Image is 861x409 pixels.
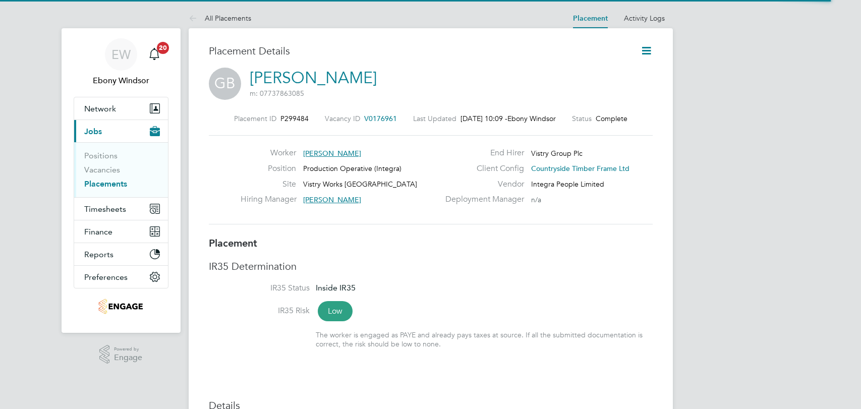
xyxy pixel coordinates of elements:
[74,97,168,120] button: Network
[531,195,541,204] span: n/a
[74,220,168,243] button: Finance
[439,194,524,205] label: Deployment Manager
[250,68,377,88] a: [PERSON_NAME]
[209,44,625,57] h3: Placement Details
[439,148,524,158] label: End Hirer
[84,227,112,237] span: Finance
[624,14,665,23] a: Activity Logs
[325,114,360,123] label: Vacancy ID
[144,38,164,71] a: 20
[241,194,296,205] label: Hiring Manager
[74,198,168,220] button: Timesheets
[74,38,168,87] a: EWEbony Windsor
[84,165,120,174] a: Vacancies
[318,301,353,321] span: Low
[157,42,169,54] span: 20
[114,345,142,354] span: Powered by
[241,179,296,190] label: Site
[316,330,653,348] div: The worker is engaged as PAYE and already pays taxes at source. If all the submitted documentatio...
[84,179,127,189] a: Placements
[531,149,583,158] span: Vistry Group Plc
[234,114,276,123] label: Placement ID
[531,180,604,189] span: Integra People Limited
[573,14,608,23] a: Placement
[84,151,118,160] a: Positions
[74,120,168,142] button: Jobs
[596,114,627,123] span: Complete
[303,195,361,204] span: [PERSON_NAME]
[241,163,296,174] label: Position
[303,164,401,173] span: Production Operative (Integra)
[303,180,417,189] span: Vistry Works [GEOGRAPHIC_DATA]
[74,142,168,197] div: Jobs
[209,283,310,294] label: IR35 Status
[572,114,592,123] label: Status
[84,104,116,113] span: Network
[74,266,168,288] button: Preferences
[189,14,251,23] a: All Placements
[114,354,142,362] span: Engage
[439,163,524,174] label: Client Config
[280,114,309,123] span: P299484
[250,89,304,98] span: m: 07737863085
[99,345,142,364] a: Powered byEngage
[209,68,241,100] span: GB
[364,114,397,123] span: V0176961
[74,299,168,315] a: Go to home page
[209,260,653,273] h3: IR35 Determination
[209,237,257,249] b: Placement
[84,272,128,282] span: Preferences
[531,164,629,173] span: Countryside Timber Frame Ltd
[303,149,361,158] span: [PERSON_NAME]
[209,306,310,316] label: IR35 Risk
[439,179,524,190] label: Vendor
[413,114,456,123] label: Last Updated
[111,48,131,61] span: EW
[241,148,296,158] label: Worker
[461,114,507,123] span: [DATE] 10:09 -
[98,299,143,315] img: integrapeople-logo-retina.png
[507,114,556,123] span: Ebony Windsor
[316,283,356,293] span: Inside IR35
[74,243,168,265] button: Reports
[84,127,102,136] span: Jobs
[74,75,168,87] span: Ebony Windsor
[62,28,181,333] nav: Main navigation
[84,250,113,259] span: Reports
[84,204,126,214] span: Timesheets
